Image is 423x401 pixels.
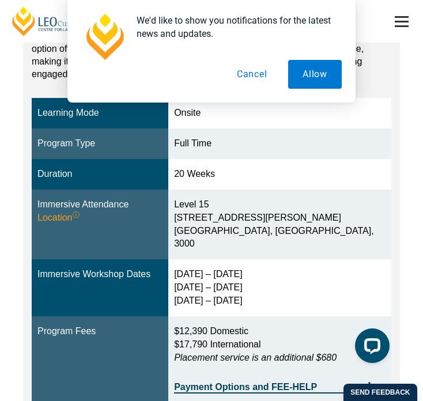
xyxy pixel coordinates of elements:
[174,168,386,181] div: 20 Weeks
[174,339,260,349] span: $17,790 International
[174,198,386,251] div: Level 15 [STREET_ADDRESS][PERSON_NAME] [GEOGRAPHIC_DATA], [GEOGRAPHIC_DATA], 3000
[37,268,163,281] div: Immersive Workshop Dates
[288,60,342,89] button: Allow
[37,168,163,181] div: Duration
[174,107,386,120] div: Onsite
[174,137,386,150] div: Full Time
[174,326,248,336] span: $12,390 Domestic
[174,383,359,392] span: Payment Options and FEE-HELP
[222,60,282,89] button: Cancel
[37,107,163,120] div: Learning Mode
[37,137,163,150] div: Program Type
[127,14,342,40] div: We'd like to show you notifications for the latest news and updates.
[346,324,394,372] iframe: LiveChat chat widget
[37,211,80,225] span: Location
[73,211,80,219] sup: ⓘ
[81,14,127,60] img: notification icon
[174,268,386,308] div: [DATE] – [DATE] [DATE] – [DATE] [DATE] – [DATE]
[37,325,163,338] div: Program Fees
[37,198,163,230] div: Immersive Attendance
[174,353,337,362] em: Placement service is an additional $680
